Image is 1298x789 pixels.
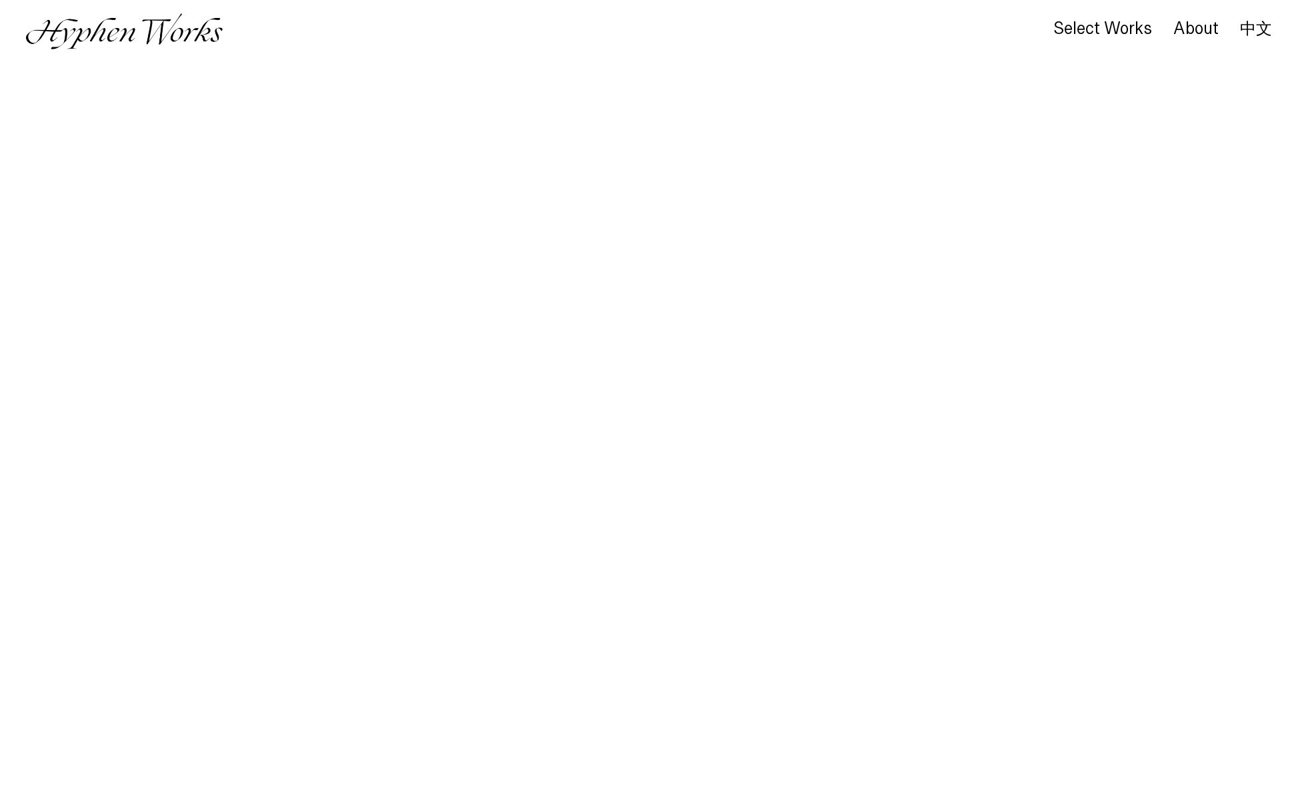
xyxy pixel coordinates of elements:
[1053,22,1152,37] a: Select Works
[1240,21,1272,36] a: 中文
[1173,19,1219,38] div: About
[26,13,223,49] img: Hyphen Works
[1173,22,1219,37] a: About
[1053,19,1152,38] div: Select Works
